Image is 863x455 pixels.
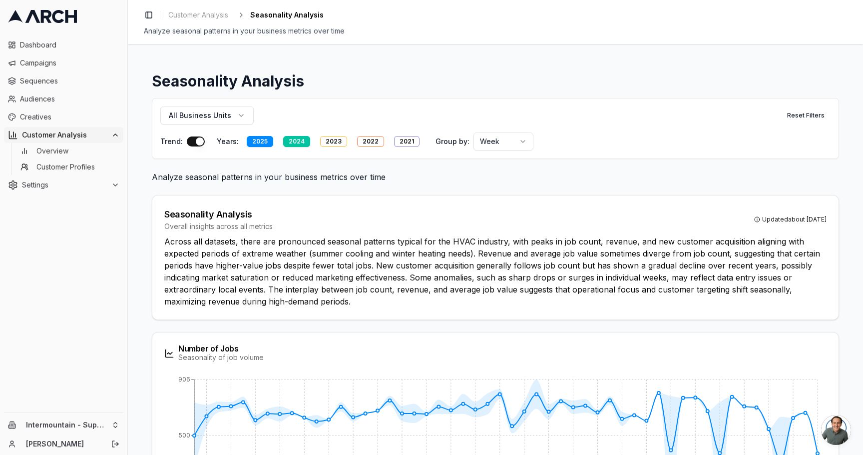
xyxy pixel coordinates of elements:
[316,132,351,150] button: Toggle year 2023
[217,136,239,146] span: Years:
[179,431,190,439] tspan: 500
[160,136,183,146] span: Trend:
[144,26,847,36] div: Analyze seasonal patterns in your business metrics over time
[320,136,347,147] div: 2023
[821,415,851,445] div: Open chat
[4,73,123,89] a: Sequences
[20,40,119,50] span: Dashboard
[178,344,264,352] div: Number of Jobs
[168,10,228,20] span: Customer Analysis
[164,221,273,231] div: Overall insights across all metrics
[26,439,100,449] a: [PERSON_NAME]
[243,132,277,150] button: Toggle year 2025
[164,8,232,22] a: Customer Analysis
[353,132,388,150] button: Toggle year 2022
[4,55,123,71] a: Campaigns
[390,132,424,150] button: Toggle year 2021
[4,417,123,433] button: Intermountain - Superior Water & Air
[160,106,254,124] button: All Business Units
[22,130,107,140] span: Customer Analysis
[178,352,264,362] div: Seasonality of job volume
[36,146,68,156] span: Overview
[20,112,119,122] span: Creatives
[4,37,123,53] a: Dashboard
[20,76,119,86] span: Sequences
[36,162,95,172] span: Customer Profiles
[394,136,420,147] div: 2021
[279,132,314,150] button: Toggle year 2024
[164,8,324,22] nav: breadcrumb
[20,58,119,68] span: Campaigns
[4,91,123,107] a: Audiences
[108,437,122,451] button: Log out
[781,107,831,123] button: Reset Filters
[4,109,123,125] a: Creatives
[26,420,107,429] span: Intermountain - Superior Water & Air
[164,235,827,307] p: Across all datasets, there are pronounced seasonal patterns typical for the HVAC industry, with p...
[435,136,469,146] span: Group by:
[164,207,273,221] div: Seasonality Analysis
[169,110,231,120] span: All Business Units
[178,375,190,383] tspan: 906
[22,180,107,190] span: Settings
[357,136,384,147] div: 2022
[20,94,119,104] span: Audiences
[247,136,273,147] div: 2025
[250,10,324,20] span: Seasonality Analysis
[16,160,111,174] a: Customer Profiles
[283,136,310,147] div: 2024
[762,215,827,223] span: Updated about [DATE]
[152,171,839,183] p: Analyze seasonal patterns in your business metrics over time
[16,144,111,158] a: Overview
[4,177,123,193] button: Settings
[4,127,123,143] button: Customer Analysis
[152,72,839,90] h1: Seasonality Analysis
